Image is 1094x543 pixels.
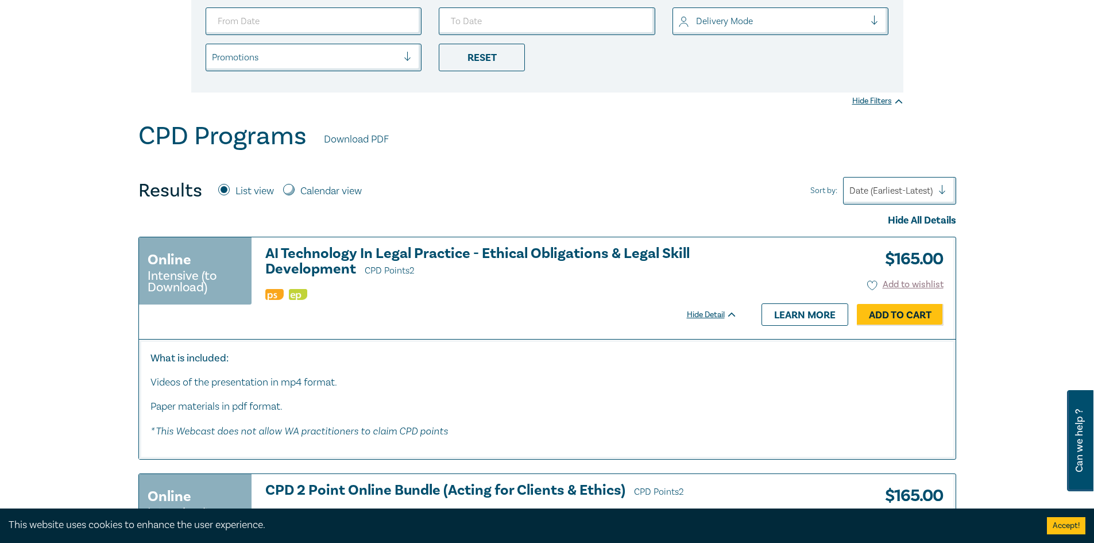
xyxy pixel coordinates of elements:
span: Sort by: [810,184,837,197]
img: Ethics & Professional Responsibility [289,289,307,300]
h3: CPD 2 Point Online Bundle (Acting for Clients & Ethics) [265,483,737,500]
div: Hide Filters [852,95,903,107]
div: Hide Detail [687,309,750,321]
p: Videos of the presentation in mp4 format. [150,375,944,390]
label: Calendar view [300,184,362,199]
h3: Online [148,249,191,270]
h3: $ 165.00 [876,483,944,509]
h3: Online [148,486,191,507]
div: Hide All Details [138,213,956,228]
strong: What is included: [150,352,229,365]
h3: AI Technology In Legal Practice - Ethical Obligations & Legal Skill Development [265,246,737,279]
div: Reset [439,44,525,71]
h4: Results [138,179,202,202]
p: Paper materials in pdf format. [150,399,944,414]
input: From Date [206,7,422,35]
span: CPD Points 2 [634,486,684,498]
input: select [212,51,214,64]
small: Intensive (to Download) [148,507,243,530]
h1: CPD Programs [138,121,307,151]
a: Download PDF [324,132,389,147]
a: AI Technology In Legal Practice - Ethical Obligations & Legal Skill Development CPD Points2 [265,246,737,279]
input: Sort by [849,184,852,197]
a: Add to Cart [857,304,944,326]
button: Accept cookies [1047,517,1085,534]
a: CPD 2 Point Online Bundle (Acting for Clients & Ethics) CPD Points2 [265,483,737,500]
small: Intensive (to Download) [148,270,243,293]
img: Professional Skills [265,289,284,300]
input: select [679,15,681,28]
span: CPD Points 2 [365,265,415,276]
a: Learn more [761,303,848,325]
button: Add to wishlist [867,278,944,291]
div: This website uses cookies to enhance the user experience. [9,518,1030,533]
input: To Date [439,7,655,35]
label: List view [235,184,274,199]
h3: $ 165.00 [876,246,944,272]
span: Can we help ? [1074,397,1085,484]
em: * This Webcast does not allow WA practitioners to claim CPD points [150,425,448,437]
